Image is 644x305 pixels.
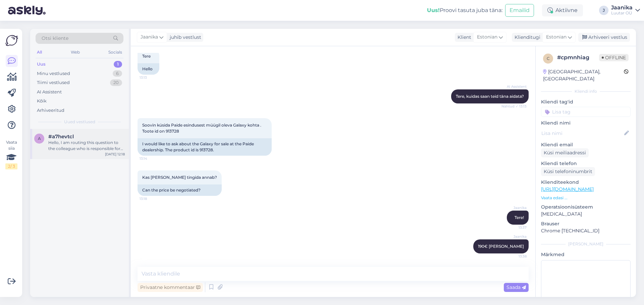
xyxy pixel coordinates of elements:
[140,196,165,201] span: 13:18
[69,48,81,57] div: Web
[599,6,608,15] div: J
[37,107,64,114] div: Arhiveeritud
[5,139,17,169] div: Vaata siia
[611,5,640,16] a: JaanikaLuutar OÜ
[541,130,623,137] input: Lisa nimi
[541,120,631,127] p: Kliendi nimi
[167,34,201,41] div: juhib vestlust
[501,84,527,89] span: AI Assistent
[501,254,527,259] span: 13:38
[541,211,631,218] p: [MEDICAL_DATA]
[541,251,631,258] p: Märkmed
[37,61,46,68] div: Uus
[5,34,18,47] img: Askly Logo
[501,225,527,230] span: 13:37
[546,33,567,41] span: Estonian
[42,35,68,42] span: Otsi kliente
[541,98,631,105] p: Kliendi tag'id
[547,56,550,61] span: c
[541,167,595,176] div: Küsi telefoninumbrit
[5,163,17,169] div: 2 / 3
[541,148,589,157] div: Küsi meiliaadressi
[541,141,631,148] p: Kliendi email
[542,4,583,16] div: Aktiivne
[48,140,125,152] div: Hello, I am routing this question to the colleague who is responsible for this topic. The reply m...
[541,227,631,234] p: Chrome [TECHNICAL_ID]
[541,179,631,186] p: Klienditeekond
[138,138,272,156] div: I would like to ask about the Galaxy for sale at the Paide dealership. The product id is 913728.
[501,104,527,109] span: Nähtud ✓ 13:13
[110,79,122,86] div: 20
[38,136,41,141] span: a
[107,48,123,57] div: Socials
[141,33,158,41] span: Jaanika
[541,204,631,211] p: Operatsioonisüsteem
[541,241,631,247] div: [PERSON_NAME]
[37,70,70,77] div: Minu vestlused
[64,119,95,125] span: Uued vestlused
[501,205,527,210] span: Jaanika
[611,10,633,16] div: Luutar OÜ
[512,34,540,41] div: Klienditugi
[113,70,122,77] div: 6
[501,234,527,239] span: Jaanika
[142,175,217,180] span: Kas [PERSON_NAME] tingida annab?
[105,152,125,157] div: [DATE] 12:18
[477,33,497,41] span: Estonian
[36,48,43,57] div: All
[611,5,633,10] div: Jaanika
[142,123,262,134] span: Soovin küsida Paide esindusest müügil oleva Galaxy kohta . Toote id on 913728
[541,160,631,167] p: Kliendi telefon
[541,107,631,117] input: Lisa tag
[541,195,631,201] p: Vaata edasi ...
[543,68,624,82] div: [GEOGRAPHIC_DATA], [GEOGRAPHIC_DATA]
[427,7,440,13] b: Uus!
[138,184,222,196] div: Can the price be negotiated?
[427,6,502,14] div: Proovi tasuta juba täna:
[506,284,526,290] span: Saada
[140,156,165,161] span: 13:14
[114,61,122,68] div: 1
[541,88,631,94] div: Kliendi info
[541,186,594,192] a: [URL][DOMAIN_NAME]
[578,33,630,42] div: Arhiveeri vestlus
[557,54,599,62] div: # cpmnhiag
[140,75,165,80] span: 13:13
[456,94,524,99] span: Tere, kuidas saan teid täna aidata?
[37,79,70,86] div: Tiimi vestlused
[505,4,534,17] button: Emailid
[138,63,159,75] div: Hello
[37,98,47,104] div: Kõik
[478,244,524,249] span: 190€ [PERSON_NAME]
[599,54,629,61] span: Offline
[515,215,524,220] span: Tere!
[48,134,74,140] span: #a7hevtcl
[455,34,471,41] div: Klient
[37,89,62,95] div: AI Assistent
[142,54,151,59] span: Tere
[541,220,631,227] p: Brauser
[138,283,203,292] div: Privaatne kommentaar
